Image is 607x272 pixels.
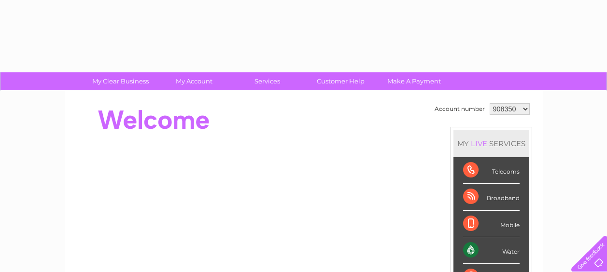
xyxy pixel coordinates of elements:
[463,184,520,210] div: Broadband
[463,237,520,264] div: Water
[463,211,520,237] div: Mobile
[463,157,520,184] div: Telecoms
[453,130,529,157] div: MY SERVICES
[227,72,307,90] a: Services
[301,72,381,90] a: Customer Help
[469,139,489,148] div: LIVE
[432,101,487,117] td: Account number
[154,72,234,90] a: My Account
[374,72,454,90] a: Make A Payment
[81,72,160,90] a: My Clear Business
